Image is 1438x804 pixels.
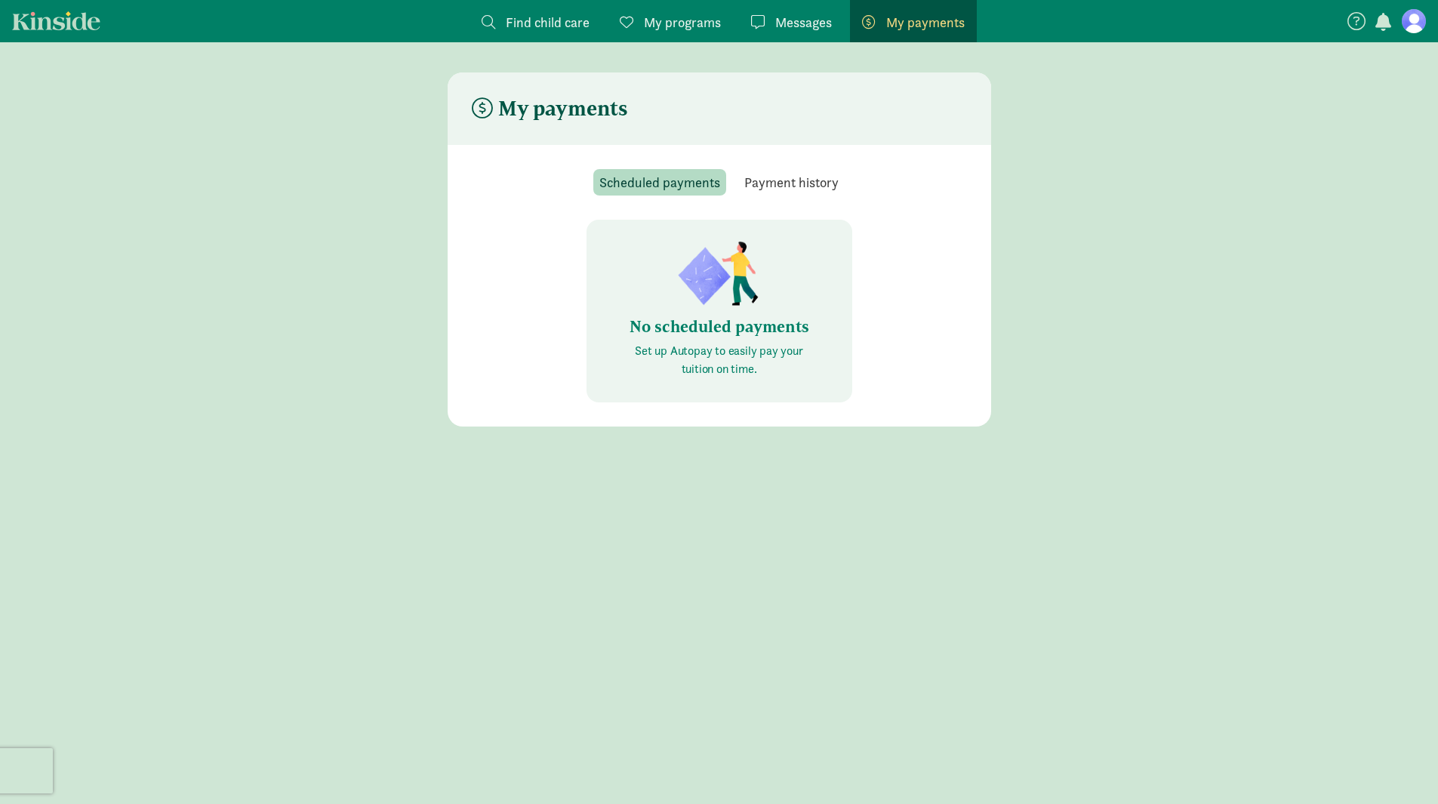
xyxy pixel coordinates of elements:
span: Find child care [506,12,590,32]
span: My programs [644,12,721,32]
h4: My payments [472,97,628,121]
span: Scheduled payments [599,172,720,193]
a: Kinside [12,11,100,30]
button: Payment history [738,169,845,196]
p: Set up Autopay to easily pay your tuition on time. [623,342,816,378]
span: My payments [886,12,965,32]
h6: No scheduled payments [623,318,816,336]
span: Payment history [744,172,839,193]
img: illustration-child2.png [674,238,765,310]
button: Scheduled payments [593,169,726,196]
span: Messages [775,12,832,32]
